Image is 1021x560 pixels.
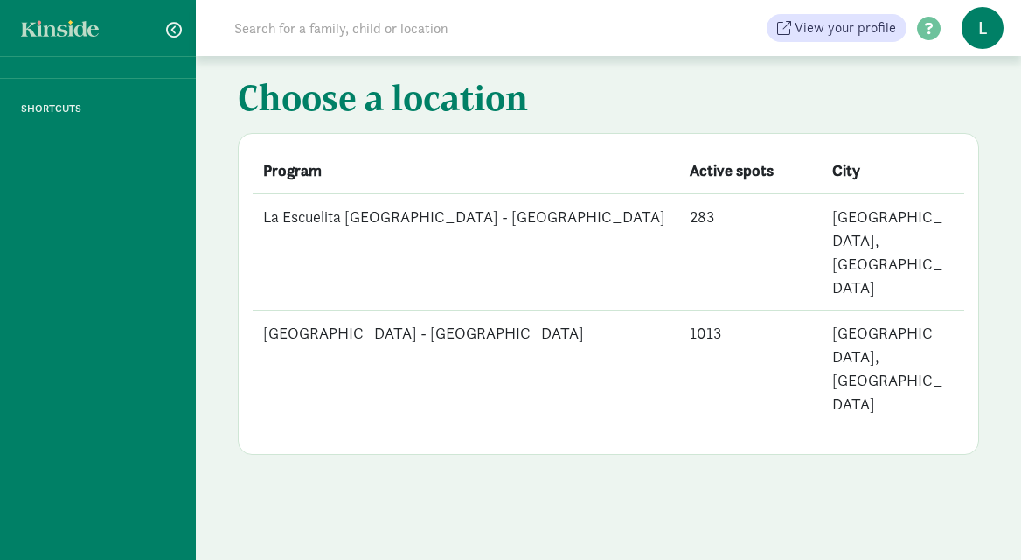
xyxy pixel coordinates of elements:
td: 283 [679,193,822,311]
iframe: Chat Widget [934,476,1021,560]
a: View your profile [767,14,906,42]
td: [GEOGRAPHIC_DATA], [GEOGRAPHIC_DATA] [822,311,964,427]
th: City [822,148,964,193]
td: [GEOGRAPHIC_DATA], [GEOGRAPHIC_DATA] [822,193,964,311]
span: View your profile [795,17,896,38]
h1: Choose a location [238,77,979,126]
th: Program [253,148,679,193]
td: 1013 [679,311,822,427]
th: Active spots [679,148,822,193]
input: Search for a family, child or location [224,10,714,45]
td: La Escuelita [GEOGRAPHIC_DATA] - [GEOGRAPHIC_DATA] [253,193,679,311]
span: L [962,7,1004,49]
td: [GEOGRAPHIC_DATA] - [GEOGRAPHIC_DATA] [253,311,679,427]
